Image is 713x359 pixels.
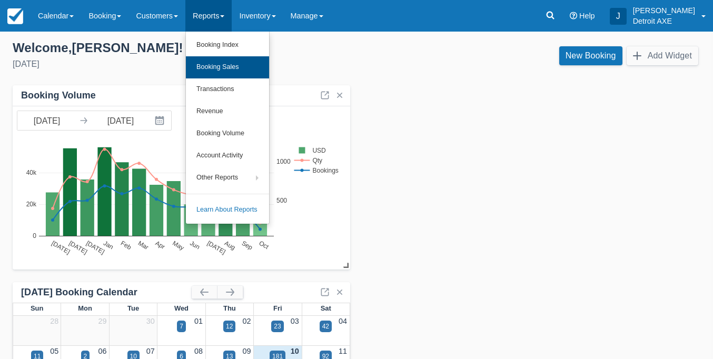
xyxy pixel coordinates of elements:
a: 06 [98,347,107,355]
a: 09 [242,347,251,355]
span: Sun [31,304,43,312]
span: Sat [321,304,331,312]
div: Booking Volume [21,89,96,102]
a: 02 [242,317,251,325]
div: J [610,8,627,25]
p: Detroit AXE [633,16,695,26]
span: Fri [273,304,282,312]
div: 12 [226,322,233,331]
div: [DATE] Booking Calendar [21,286,192,298]
a: 08 [194,347,203,355]
a: 04 [339,317,347,325]
input: End Date [91,111,150,130]
a: Learn About Reports [186,199,269,221]
a: New Booking [559,46,622,65]
a: 10 [291,347,299,355]
a: 01 [194,317,203,325]
span: Tue [127,304,139,312]
span: Thu [223,304,236,312]
i: Help [570,12,577,19]
a: 11 [339,347,347,355]
div: 23 [274,322,281,331]
a: 29 [98,317,107,325]
span: Mon [78,304,92,312]
a: Booking Index [186,34,269,56]
a: Other Reports [186,167,269,189]
span: Wed [174,304,189,312]
a: Account Activity [186,145,269,167]
button: Interact with the calendar and add the check-in date for your trip. [150,111,171,130]
a: Booking Volume [186,123,269,145]
div: 42 [322,322,329,331]
p: [PERSON_NAME] [633,5,695,16]
a: 28 [50,317,58,325]
a: 05 [50,347,58,355]
a: 07 [146,347,155,355]
div: [DATE] [13,58,348,71]
span: Help [579,12,595,20]
a: Booking Sales [186,56,269,78]
a: 30 [146,317,155,325]
input: Start Date [17,111,76,130]
div: 7 [180,322,183,331]
img: checkfront-main-nav-mini-logo.png [7,8,23,24]
button: Add Widget [627,46,698,65]
div: Welcome , [PERSON_NAME] ! [13,40,348,56]
a: Transactions [186,78,269,101]
a: 03 [291,317,299,325]
a: Revenue [186,101,269,123]
ul: Reports [185,32,270,224]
